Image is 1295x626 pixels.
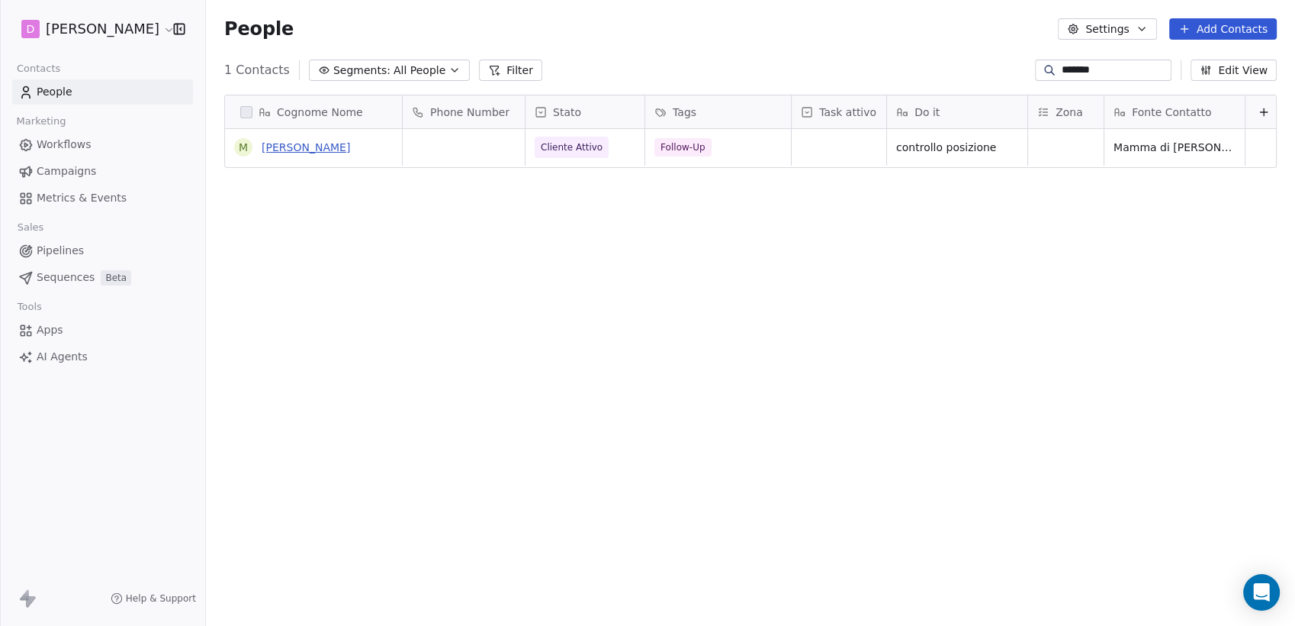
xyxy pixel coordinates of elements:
[224,18,294,40] span: People
[10,57,67,80] span: Contacts
[12,79,193,105] a: People
[541,140,603,155] span: Cliente Attivo
[896,140,1018,155] span: controllo posizione
[525,95,644,128] div: Stato
[914,105,940,120] span: Do it
[1169,18,1277,40] button: Add Contacts
[12,344,193,369] a: AI Agents
[1243,574,1280,611] div: Open Intercom Messenger
[12,238,193,263] a: Pipelines
[394,63,445,79] span: All People
[37,269,95,286] span: Sequences
[101,270,131,286] span: Beta
[1191,60,1277,81] button: Edit View
[262,141,350,153] a: [PERSON_NAME]
[553,105,581,120] span: Stato
[1132,105,1211,120] span: Fonte Contatto
[225,95,402,128] div: Cognome Nome
[333,63,390,79] span: Segments:
[239,140,248,156] div: M
[819,105,876,120] span: Task attivo
[12,318,193,343] a: Apps
[1058,18,1156,40] button: Settings
[27,21,35,37] span: D
[403,129,1282,610] div: grid
[277,105,363,120] span: Cognome Nome
[12,159,193,184] a: Campaigns
[11,295,48,318] span: Tools
[46,19,159,39] span: [PERSON_NAME]
[645,95,791,128] div: Tags
[654,138,712,156] span: Follow-Up
[37,84,72,100] span: People
[11,216,50,239] span: Sales
[225,129,403,610] div: grid
[12,186,193,211] a: Metrics & Events
[887,95,1027,128] div: Do it
[12,132,193,157] a: Workflows
[37,349,88,365] span: AI Agents
[37,322,63,338] span: Apps
[111,592,196,605] a: Help & Support
[37,163,96,179] span: Campaigns
[18,16,162,42] button: D[PERSON_NAME]
[1113,140,1236,155] span: Mamma di [PERSON_NAME]
[1056,105,1083,120] span: Zona
[37,243,84,259] span: Pipelines
[403,95,525,128] div: Phone Number
[1028,95,1104,128] div: Zona
[12,265,193,290] a: SequencesBeta
[37,137,92,153] span: Workflows
[37,190,127,206] span: Metrics & Events
[224,61,290,79] span: 1 Contacts
[792,95,886,128] div: Task attivo
[479,60,542,81] button: Filter
[673,105,696,120] span: Tags
[430,105,509,120] span: Phone Number
[126,592,196,605] span: Help & Support
[1104,95,1245,128] div: Fonte Contatto
[10,110,72,133] span: Marketing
